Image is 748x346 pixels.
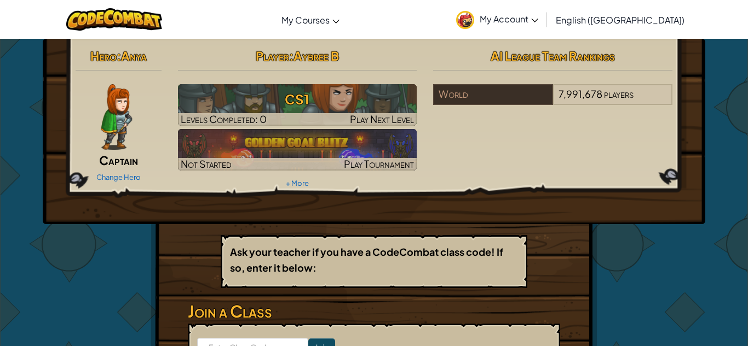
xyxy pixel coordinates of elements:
span: : [117,48,121,63]
img: captain-pose.png [101,84,132,150]
a: Play Next Level [178,84,417,126]
span: AI League Team Rankings [491,48,615,63]
a: My Account [451,2,544,37]
span: Anya [121,48,147,63]
span: Hero [90,48,117,63]
span: : [289,48,294,63]
img: CS1 [178,84,417,126]
span: Not Started [181,157,232,170]
a: Change Hero [96,173,141,181]
span: 7,991,678 [559,87,602,100]
span: players [604,87,634,100]
a: Not StartedPlay Tournament [178,129,417,171]
span: My Account [480,13,538,25]
div: World [433,84,553,105]
span: Play Tournament [344,157,414,170]
b: Ask your teacher if you have a CodeCombat class code! If so, enter it below: [230,245,503,274]
a: English ([GEOGRAPHIC_DATA]) [550,5,690,34]
span: Player [256,48,289,63]
h3: CS1 [178,87,417,112]
a: My Courses [276,5,345,34]
span: Play Next Level [350,113,414,125]
a: World7,991,678players [433,95,672,107]
h3: Join a Class [188,299,560,324]
img: avatar [456,11,474,29]
a: + More [286,179,309,187]
span: Captain [99,153,138,168]
img: CodeCombat logo [66,8,162,31]
span: Aybree B [294,48,339,63]
span: English ([GEOGRAPHIC_DATA]) [556,14,684,26]
span: My Courses [281,14,330,26]
span: Levels Completed: 0 [181,113,267,125]
img: Golden Goal [178,129,417,171]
